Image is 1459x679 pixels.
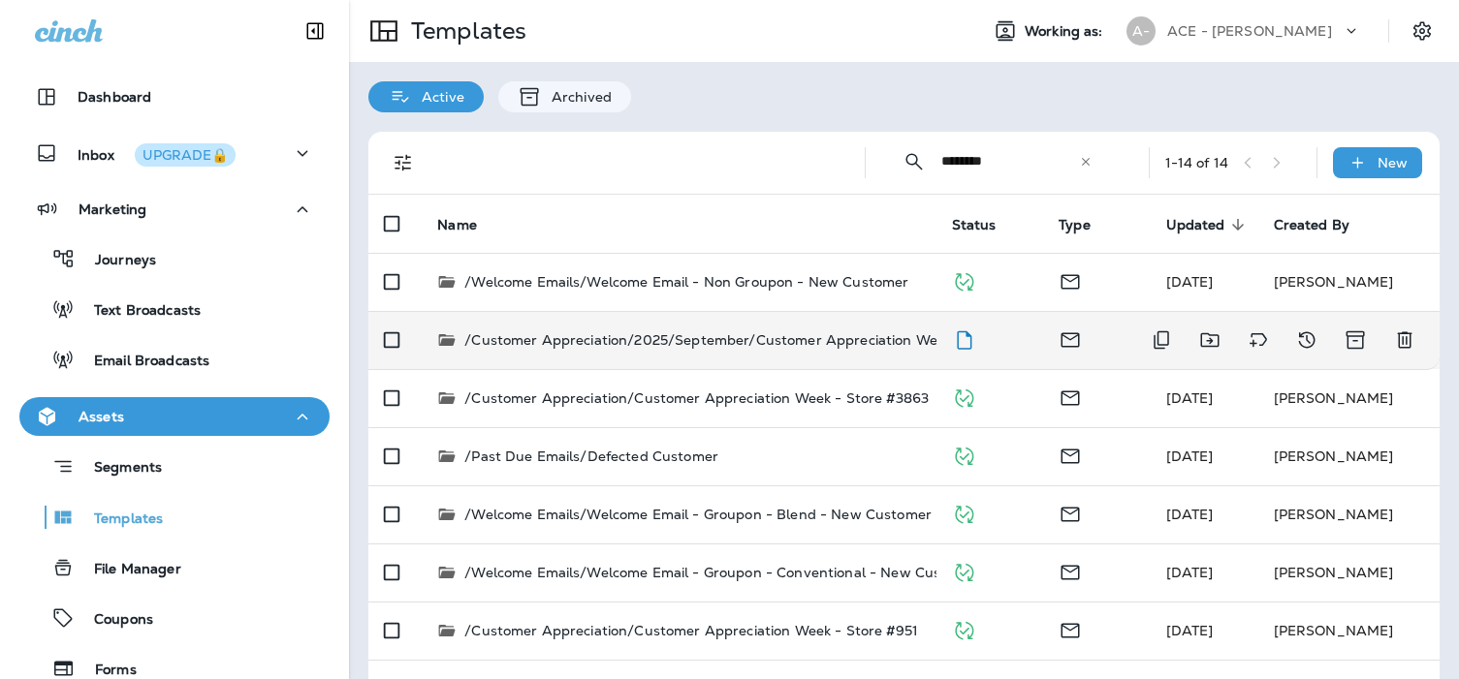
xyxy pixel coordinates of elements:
button: Collapse Sidebar [288,12,342,50]
span: Draft [952,329,976,347]
button: InboxUPGRADE🔒 [19,134,330,172]
span: Julia Hauswirth [1166,273,1214,291]
p: Assets [79,409,124,424]
span: Email [1059,387,1082,405]
span: Email [1059,271,1082,289]
span: Created By [1274,216,1375,233]
p: Marketing [79,201,146,217]
button: UPGRADE🔒 [135,143,236,167]
span: Updated [1166,217,1225,233]
div: 1 - 14 of 14 [1165,155,1228,170]
span: Type [1059,216,1116,233]
button: Text Broadcasts [19,289,330,329]
td: [PERSON_NAME] [1258,602,1440,660]
p: /Customer Appreciation/2025/September/Customer Appreciation Week Store #391 & #2609 [464,330,1090,350]
span: Published [952,387,976,405]
button: Email Broadcasts [19,339,330,380]
span: Status [952,217,997,233]
p: Email Broadcasts [75,353,209,371]
button: Duplicate [1142,321,1181,359]
p: /Welcome Emails/Welcome Email - Groupon - Blend - New Customer [464,505,932,524]
span: Name [437,216,502,233]
span: Status [952,216,1022,233]
span: Created By [1274,217,1349,233]
div: A- [1126,16,1156,46]
span: Email [1059,620,1082,637]
p: /Past Due Emails/Defected Customer [464,447,718,466]
p: Dashboard [78,89,151,105]
span: Published [952,271,976,289]
span: Updated [1166,216,1251,233]
span: Email [1059,504,1082,521]
span: Published [952,562,976,579]
button: Settings [1405,14,1440,48]
p: /Welcome Emails/Welcome Email - Groupon - Conventional - New Customer [464,563,981,582]
p: Active [412,89,464,105]
p: Segments [75,459,162,478]
button: Dashboard [19,77,330,116]
span: Email [1059,562,1082,579]
span: Email [1059,329,1082,347]
span: Type [1059,217,1091,233]
button: Templates [19,497,330,538]
p: Templates [403,16,526,46]
button: Delete [1385,321,1424,359]
span: Julia Hauswirth [1166,448,1214,465]
span: Published [952,620,976,637]
button: Marketing [19,190,330,229]
p: Coupons [75,611,153,630]
p: Templates [75,510,163,529]
button: Coupons [19,598,330,638]
p: /Customer Appreciation/Customer Appreciation Week - Store #3863 [464,388,929,408]
button: Journeys [19,238,330,279]
p: Archived [542,89,612,105]
button: View Changelog [1287,321,1326,359]
td: [PERSON_NAME] [1258,253,1440,311]
span: Julia Hauswirth [1166,564,1214,581]
span: Published [952,446,976,463]
td: [PERSON_NAME] [1258,485,1440,543]
button: Filters [384,143,423,182]
span: Sophie Parshall [1166,622,1214,639]
button: Archive [1336,321,1376,359]
span: Name [437,217,477,233]
button: Move to folder [1190,321,1229,359]
td: [PERSON_NAME] [1258,543,1440,602]
p: /Customer Appreciation/Customer Appreciation Week - Store #951 [464,621,918,640]
td: [PERSON_NAME] [1258,427,1440,485]
p: Journeys [76,252,156,270]
div: UPGRADE🔒 [143,148,228,162]
p: ACE - [PERSON_NAME] [1167,23,1332,39]
span: Email [1059,446,1082,463]
span: Julia Hauswirth [1166,506,1214,523]
button: Assets [19,397,330,436]
button: Segments [19,446,330,487]
td: [PERSON_NAME] [1258,369,1440,427]
p: File Manager [75,561,181,579]
p: /Welcome Emails/Welcome Email - Non Groupon - New Customer [464,272,908,292]
p: New [1378,155,1408,170]
span: Working as: [1025,23,1107,40]
p: Inbox [78,143,236,164]
span: Published [952,504,976,521]
p: Text Broadcasts [75,302,201,321]
button: Add tags [1239,321,1278,359]
span: Avie Magner [1166,389,1214,407]
button: Collapse Search [895,142,934,181]
button: File Manager [19,547,330,588]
